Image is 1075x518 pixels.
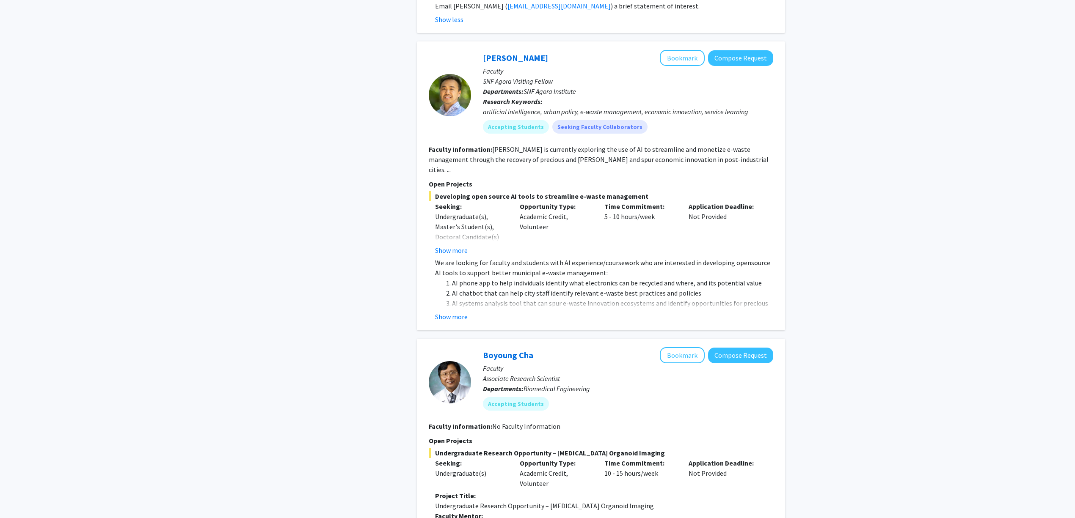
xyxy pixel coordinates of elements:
b: Faculty Information: [429,145,492,153]
p: Seeking: [435,201,507,211]
mat-chip: Accepting Students [483,397,549,411]
a: [EMAIL_ADDRESS][DOMAIN_NAME] [507,2,611,10]
b: Faculty Information: [429,422,492,430]
div: artificial intelligence, urban policy, e-waste management, economic innovation, service learning [483,107,773,117]
button: Show more [435,312,468,322]
p: Faculty [483,66,773,76]
b: Research Keywords: [483,97,543,106]
div: 5 - 10 hours/week [598,201,683,255]
mat-chip: Seeking Faculty Collaborators [552,120,648,134]
b: Departments: [483,87,524,96]
span: Biomedical Engineering [524,384,590,393]
button: Compose Request to Boyoung Cha [708,348,773,363]
li: AI chatbot that can help city staff identify relevant e-waste best practices and policies [452,288,773,298]
p: SNF Agora Visiting Fellow [483,76,773,86]
button: Compose Request to David Park [708,50,773,66]
p: Opportunity Type: [520,458,592,468]
b: Departments: [483,384,524,393]
span: Undergraduate Research Opportunity – [MEDICAL_DATA] Organoid Imaging [429,448,773,458]
p: Open Projects [429,436,773,446]
p: Undergraduate Research Opportunity – [MEDICAL_DATA] Organoid Imaging [435,501,773,511]
li: AI phone app to help individuals identify what electronics can be recycled and where, and its pot... [452,278,773,288]
p: Application Deadline: [689,458,761,468]
div: Not Provided [682,458,767,488]
a: [PERSON_NAME] [483,52,548,63]
span: Developing open source AI tools to streamline e-waste management [429,191,773,201]
p: We are looking for faculty and students with AI experience/coursework who are interested in devel... [435,258,773,278]
mat-chip: Accepting Students [483,120,549,134]
p: Seeking: [435,458,507,468]
fg-read-more: [PERSON_NAME] is currently exploring the use of AI to streamline and monetize e-waste management ... [429,145,769,174]
p: Time Commitment: [604,458,676,468]
div: Not Provided [682,201,767,255]
button: Add David Park to Bookmarks [660,50,705,66]
li: AI systems analysis tool that can spur e-waste innovation ecosystems and identify opportunities f... [452,298,773,318]
p: Application Deadline: [689,201,761,211]
button: Show less [435,14,463,25]
iframe: Chat [6,480,36,512]
div: Academic Credit, Volunteer [513,201,598,255]
span: No Faculty Information [492,422,560,430]
p: Associate Research Scientist [483,373,773,384]
p: Opportunity Type: [520,201,592,211]
p: Faculty [483,363,773,373]
span: SNF Agora Institute [524,87,576,96]
button: Show more [435,245,468,255]
div: 10 - 15 hours/week [598,458,683,488]
div: Academic Credit, Volunteer [513,458,598,488]
a: Boyoung Cha [483,350,533,360]
p: Open Projects [429,179,773,189]
button: Add Boyoung Cha to Bookmarks [660,347,705,363]
strong: Project Title: [435,491,476,500]
div: Undergraduate(s) [435,468,507,478]
p: Time Commitment: [604,201,676,211]
div: Undergraduate(s), Master's Student(s), Doctoral Candidate(s) (PhD, MD, DMD, PharmD, etc.), Postdo... [435,211,507,293]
